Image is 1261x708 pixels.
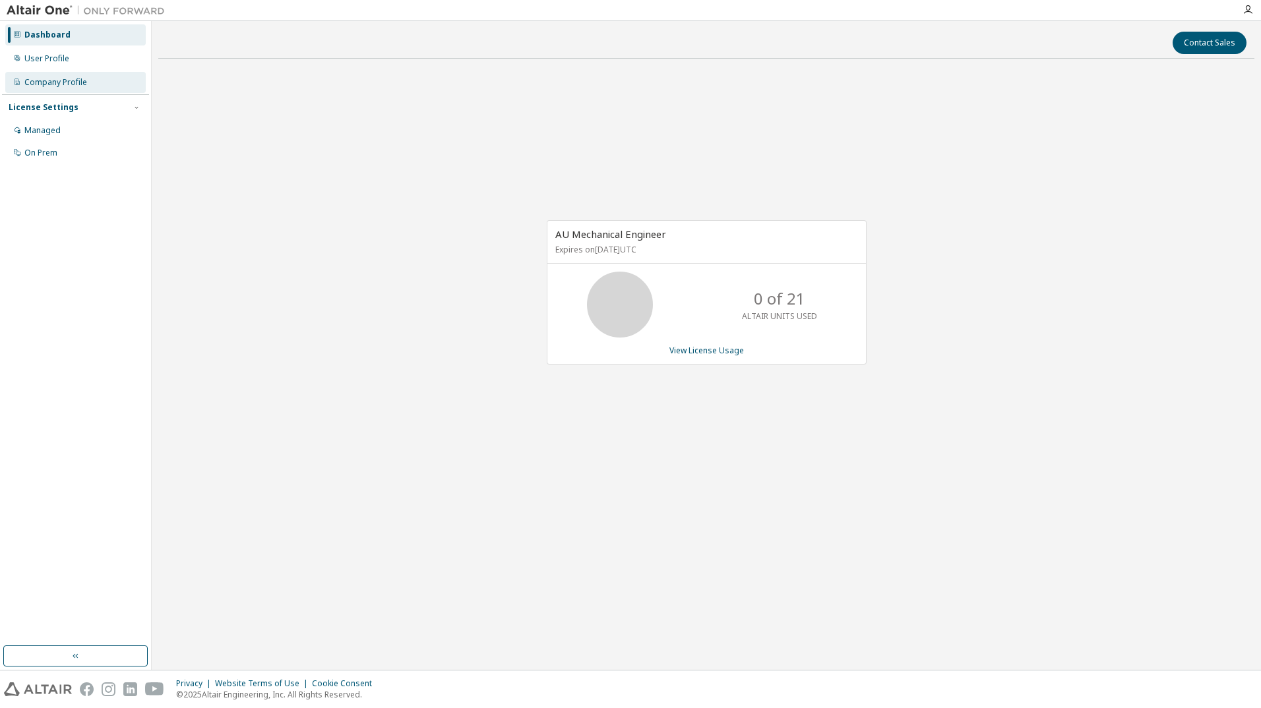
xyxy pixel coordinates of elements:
[555,227,666,241] span: AU Mechanical Engineer
[4,682,72,696] img: altair_logo.svg
[312,678,380,689] div: Cookie Consent
[555,244,855,255] p: Expires on [DATE] UTC
[176,689,380,700] p: © 2025 Altair Engineering, Inc. All Rights Reserved.
[123,682,137,696] img: linkedin.svg
[9,102,78,113] div: License Settings
[145,682,164,696] img: youtube.svg
[80,682,94,696] img: facebook.svg
[215,678,312,689] div: Website Terms of Use
[24,148,57,158] div: On Prem
[24,53,69,64] div: User Profile
[102,682,115,696] img: instagram.svg
[754,287,805,310] p: 0 of 21
[24,125,61,136] div: Managed
[7,4,171,17] img: Altair One
[1173,32,1246,54] button: Contact Sales
[24,77,87,88] div: Company Profile
[176,678,215,689] div: Privacy
[742,310,817,322] p: ALTAIR UNITS USED
[669,345,744,356] a: View License Usage
[24,30,71,40] div: Dashboard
